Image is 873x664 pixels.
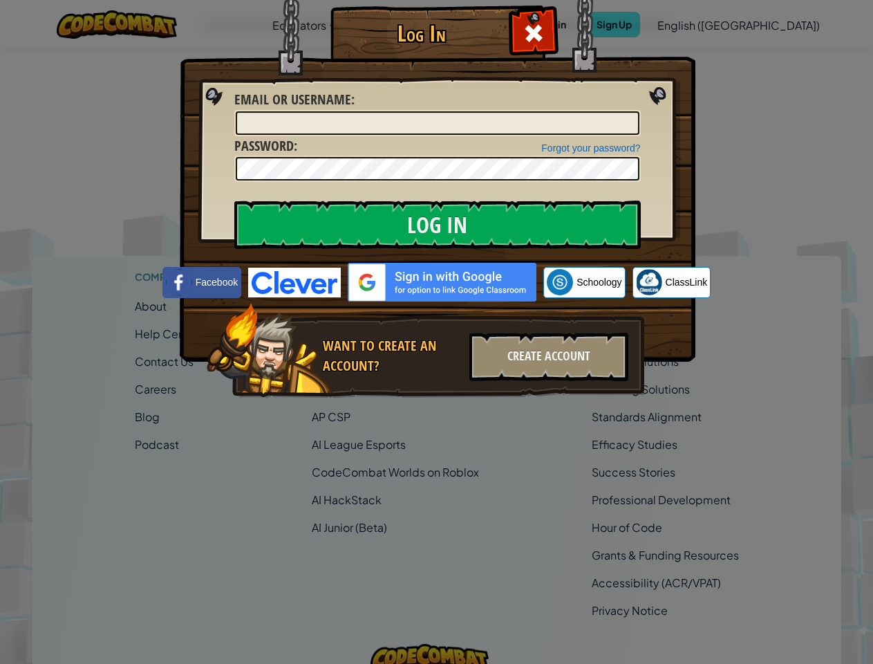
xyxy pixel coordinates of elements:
[248,268,341,297] img: clever-logo-blue.png
[166,269,192,295] img: facebook_small.png
[547,269,573,295] img: schoology.png
[666,275,708,289] span: ClassLink
[636,269,662,295] img: classlink-logo-small.png
[576,275,621,289] span: Schoology
[196,275,238,289] span: Facebook
[234,201,641,249] input: Log In
[334,21,510,46] h1: Log In
[348,263,536,302] img: gplus_sso_button2.svg
[234,136,297,156] label: :
[469,333,628,381] div: Create Account
[234,136,294,155] span: Password
[541,142,640,154] a: Forgot your password?
[234,90,355,110] label: :
[234,90,351,109] span: Email or Username
[323,336,461,376] div: Want to create an account?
